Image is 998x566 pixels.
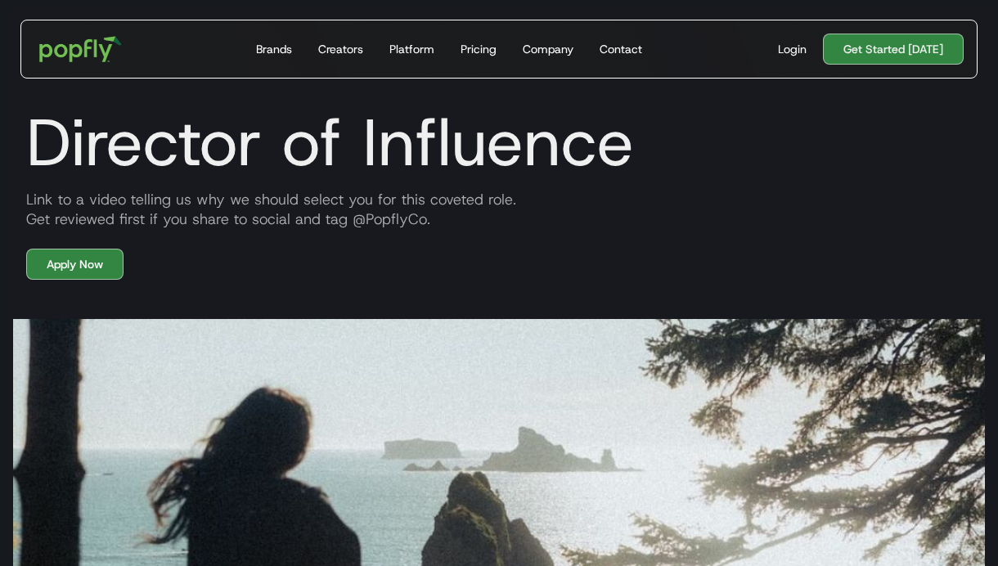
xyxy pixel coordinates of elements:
a: Get Started [DATE] [823,34,964,65]
h1: Director of Influence [13,103,985,182]
div: Login [778,41,807,57]
div: Platform [389,41,434,57]
div: Contact [600,41,642,57]
a: Contact [593,20,649,78]
a: Pricing [454,20,503,78]
a: Creators [312,20,370,78]
a: Company [516,20,580,78]
div: Pricing [461,41,497,57]
div: Company [523,41,573,57]
a: Apply Now [26,249,124,280]
a: Platform [383,20,441,78]
a: Login [771,41,813,57]
a: home [28,25,133,74]
div: Link to a video telling us why we should select you for this coveted role. Get reviewed first if ... [13,190,985,229]
div: Creators [318,41,363,57]
a: Brands [249,20,299,78]
div: Brands [256,41,292,57]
